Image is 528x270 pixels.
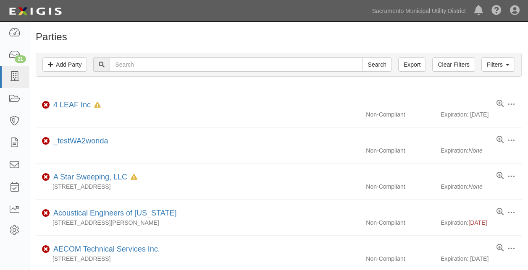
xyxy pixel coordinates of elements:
div: _testWA2wonda [50,136,108,147]
i: Help Center - Complianz [491,6,502,16]
a: Clear Filters [432,57,475,72]
div: Expiration: [441,218,522,227]
a: 4 LEAF Inc [53,101,91,109]
a: Add Party [42,57,87,72]
div: AECOM Technical Services Inc. [50,244,160,255]
span: [DATE] [468,219,487,226]
a: View results summary [496,136,504,144]
i: None [468,147,482,154]
a: View results summary [496,100,504,108]
div: [STREET_ADDRESS] [36,182,360,191]
div: A Star Sweeping, LLC [50,172,137,183]
div: Non-Compliant [360,254,441,263]
i: Non-Compliant [42,102,50,108]
div: Non-Compliant [360,218,441,227]
div: [STREET_ADDRESS][PERSON_NAME] [36,218,360,227]
div: Non-Compliant [360,110,441,119]
img: logo-5460c22ac91f19d4615b14bd174203de0afe785f0fc80cf4dbbc73dc1793850b.png [6,4,64,19]
i: Non-Compliant [42,174,50,180]
i: In Default since 09/10/2025 [94,102,101,108]
div: 21 [15,55,26,63]
a: View results summary [496,208,504,216]
a: _testWA2wonda [53,137,108,145]
a: View results summary [496,244,504,252]
a: View results summary [496,172,504,180]
div: 4 LEAF Inc [50,100,101,111]
div: Expiration: [DATE] [441,254,522,263]
a: Sacramento Municipal Utility District [368,3,470,19]
div: Expiration: [441,182,522,191]
div: Acoustical Engineers of California [50,208,176,219]
i: None [468,183,482,190]
i: Non-Compliant [42,247,50,252]
i: Non-Compliant [42,210,50,216]
a: A Star Sweeping, LLC [53,173,127,181]
div: Expiration: [441,146,522,155]
div: Non-Compliant [360,146,441,155]
a: AECOM Technical Services Inc. [53,245,160,253]
input: Search [363,57,392,72]
i: Non-Compliant [42,138,50,144]
a: Filters [481,57,515,72]
div: Non-Compliant [360,182,441,191]
div: [STREET_ADDRESS] [36,254,360,263]
div: Expiration: [DATE] [441,110,522,119]
a: Export [398,57,426,72]
i: In Default since 05/12/2025 [131,174,137,180]
input: Search [110,57,363,72]
a: Acoustical Engineers of [US_STATE] [53,209,176,217]
h1: Parties [36,31,522,42]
